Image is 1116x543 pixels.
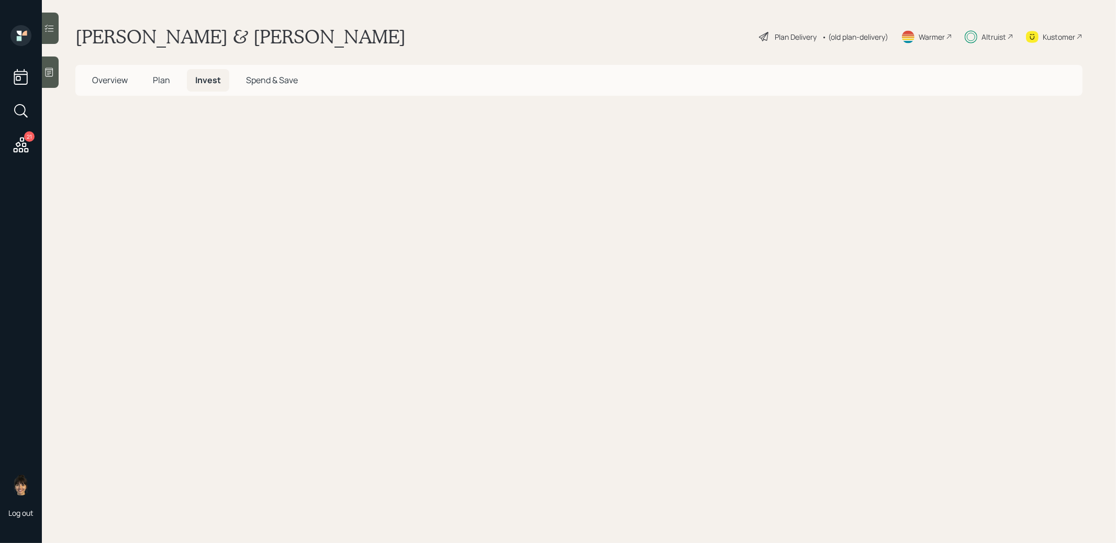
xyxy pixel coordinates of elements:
div: • (old plan-delivery) [822,31,888,42]
div: Warmer [919,31,945,42]
span: Spend & Save [246,74,298,86]
div: Altruist [981,31,1006,42]
span: Overview [92,74,128,86]
span: Plan [153,74,170,86]
div: Plan Delivery [775,31,817,42]
div: Log out [8,508,34,518]
div: Kustomer [1043,31,1075,42]
div: 21 [24,131,35,142]
h1: [PERSON_NAME] & [PERSON_NAME] [75,25,406,48]
img: treva-nostdahl-headshot.png [10,474,31,495]
span: Invest [195,74,221,86]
